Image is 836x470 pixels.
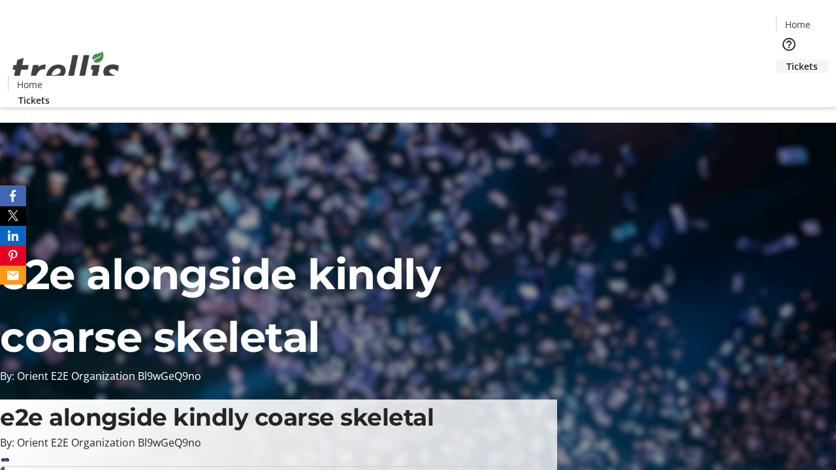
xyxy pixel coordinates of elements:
button: Cart [776,73,802,99]
span: Home [17,78,42,91]
span: Home [785,18,811,31]
a: Tickets [776,59,828,73]
a: Tickets [8,93,60,107]
img: Orient E2E Organization Bl9wGeQ9no's Logo [8,37,124,102]
span: Tickets [786,59,818,73]
span: Tickets [18,93,50,107]
a: Home [8,78,50,91]
button: Help [776,31,802,57]
a: Home [777,18,818,31]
